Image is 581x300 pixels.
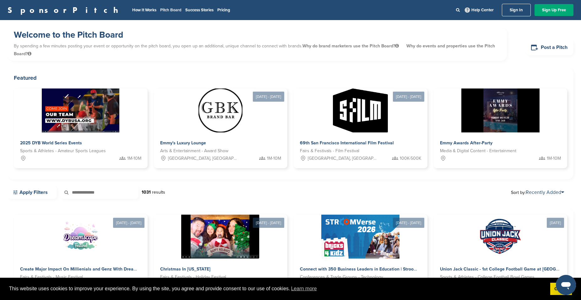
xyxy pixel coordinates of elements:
[333,88,388,132] img: Sponsorpitch &
[217,8,230,13] a: Pricing
[300,274,383,281] span: Conferences & Trade Groups - Technology
[440,140,492,146] span: Emmy Awards After-Party
[160,274,226,281] span: Fairs & Festivals - Holiday Festival
[535,4,573,16] a: Sign Up Free
[160,140,206,146] span: Emmy's Luxury Lounge
[14,40,501,59] p: By spending a few minutes posting your event or opportunity on the pitch board, you open up an ad...
[42,88,119,132] img: Sponsorpitch &
[300,140,394,146] span: 69th San Francisco International Film Festival
[526,189,564,196] a: Recently Added
[302,43,400,49] span: Why do brand marketers use the Pitch Board?
[440,147,516,154] span: Media & Digital Content - Entertainment
[393,218,424,228] div: [DATE] - [DATE]
[14,73,567,82] h2: Featured
[198,88,242,132] img: Sponsorpitch &
[20,266,180,272] span: Create Major Impact On Millienials and Genz With Dreamscape Music Festival
[294,78,427,168] a: [DATE] - [DATE] Sponsorpitch & 69th San Francisco International Film Festival Fairs & Festivals -...
[526,40,573,55] a: Post a Pitch
[14,205,148,294] a: [DATE] - [DATE] Sponsorpitch & Create Major Impact On Millienials and Genz With Dreamscape Music ...
[464,6,495,14] a: Help Center
[290,284,318,293] a: learn more about cookies
[253,92,284,102] div: [DATE] - [DATE]
[9,284,545,293] span: This website uses cookies to improve your experience. By using the site, you agree and provide co...
[556,275,576,295] iframe: Button to launch messaging window
[434,205,567,294] a: [DATE] Sponsorpitch & Union Jack Classic - 1st College Football Game at [GEOGRAPHIC_DATA] Sports ...
[478,215,522,259] img: Sponsorpitch &
[461,88,540,132] img: Sponsorpitch &
[181,215,260,259] img: Sponsorpitch &
[20,274,83,281] span: Fairs & Festivals - Music Festival
[267,155,281,162] span: 1M-10M
[8,6,122,14] a: SponsorPitch
[185,8,214,13] a: Success Stories
[8,186,57,199] a: Apply Filters
[160,266,210,272] span: Christmas In [US_STATE]
[321,215,399,259] img: Sponsorpitch &
[253,218,284,228] div: [DATE] - [DATE]
[154,205,288,294] a: [DATE] - [DATE] Sponsorpitch & Christmas In [US_STATE] Fairs & Festivals - Holiday Festival [GEOG...
[434,88,567,168] a: Sponsorpitch & Emmy Awards After-Party Media & Digital Content - Entertainment 1M-10M
[547,218,564,228] div: [DATE]
[550,283,572,295] a: dismiss cookie message
[511,190,564,195] span: Sort by:
[393,92,424,102] div: [DATE] - [DATE]
[59,215,103,259] img: Sponsorpitch &
[300,147,359,154] span: Fairs & Festivals - Film Festival
[127,155,141,162] span: 1M-10M
[400,155,421,162] span: 100K-500K
[154,78,288,168] a: [DATE] - [DATE] Sponsorpitch & Emmy's Luxury Lounge Arts & Entertainment - Award Show [GEOGRAPHIC...
[160,147,228,154] span: Arts & Entertainment - Award Show
[502,4,531,16] a: Sign In
[547,155,561,162] span: 1M-10M
[308,155,379,162] span: [GEOGRAPHIC_DATA], [GEOGRAPHIC_DATA]
[152,190,165,195] span: results
[113,218,144,228] div: [DATE] - [DATE]
[14,29,501,40] h1: Welcome to the Pitch Board
[160,8,182,13] a: Pitch Board
[300,266,441,272] span: Connect with 350 Business Leaders in Education | StroomVerse 2026
[132,8,156,13] a: How It Works
[168,155,239,162] span: [GEOGRAPHIC_DATA], [GEOGRAPHIC_DATA]
[142,190,151,195] strong: 1031
[14,88,148,168] a: Sponsorpitch & 2025 DYB World Series Events Sports & Athletes - Amateur Sports Leagues 1M-10M
[20,140,82,146] span: 2025 DYB World Series Events
[20,147,106,154] span: Sports & Athletes - Amateur Sports Leagues
[294,205,427,294] a: [DATE] - [DATE] Sponsorpitch & Connect with 350 Business Leaders in Education | StroomVerse 2026 ...
[440,274,535,281] span: Sports & Athletes - College Football Bowl Games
